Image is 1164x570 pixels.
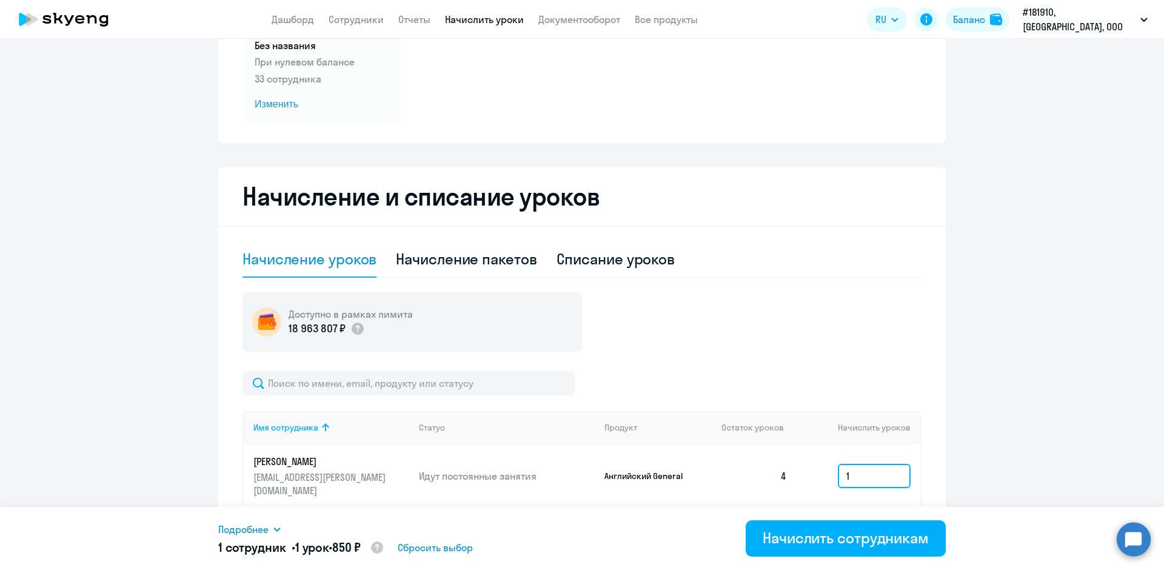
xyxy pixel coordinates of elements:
[272,13,314,25] a: Дашборд
[419,469,595,483] p: Идут постоянные занятия
[419,422,445,433] div: Статус
[946,7,1009,32] button: Балансbalance
[867,7,907,32] button: RU
[332,540,361,555] span: 850 ₽
[557,249,675,269] div: Списание уроков
[398,540,473,555] span: Сбросить выбор
[398,13,430,25] a: Отчеты
[329,13,384,25] a: Сотрудники
[604,422,712,433] div: Продукт
[1023,5,1136,34] p: #181910, [GEOGRAPHIC_DATA], ООО
[721,422,784,433] span: Остаток уроков
[797,411,920,444] th: Начислить уроков
[255,97,389,112] span: Изменить
[635,13,698,25] a: Все продукты
[242,371,575,395] input: Поиск по имени, email, продукту или статусу
[289,307,413,321] h5: Доступно в рамках лимита
[712,444,797,508] td: 4
[242,182,921,211] h2: Начисление и списание уроков
[289,321,346,337] p: 18 963 807 ₽
[604,471,695,481] p: Английский General
[242,249,376,269] div: Начисление уроков
[875,12,886,27] span: RU
[218,522,269,537] span: Подробнее
[396,249,537,269] div: Начисление пакетов
[252,307,281,337] img: wallet-circle.png
[445,13,524,25] a: Начислить уроки
[419,422,595,433] div: Статус
[746,520,946,557] button: Начислить сотрудникам
[953,12,985,27] div: Баланс
[253,455,389,468] p: [PERSON_NAME]
[990,13,1002,25] img: balance
[255,39,389,52] h5: Без названия
[253,471,389,497] p: [EMAIL_ADDRESS][PERSON_NAME][DOMAIN_NAME]
[538,13,620,25] a: Документооборот
[255,55,389,69] p: При нулевом балансе
[255,72,389,86] p: 33 сотрудника
[253,422,318,433] div: Имя сотрудника
[253,422,409,433] div: Имя сотрудника
[604,422,637,433] div: Продукт
[218,539,384,557] h5: 1 сотрудник • •
[763,528,929,548] div: Начислить сотрудникам
[253,455,409,497] a: [PERSON_NAME][EMAIL_ADDRESS][PERSON_NAME][DOMAIN_NAME]
[721,422,797,433] div: Остаток уроков
[295,540,329,555] span: 1 урок
[1017,5,1154,34] button: #181910, [GEOGRAPHIC_DATA], ООО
